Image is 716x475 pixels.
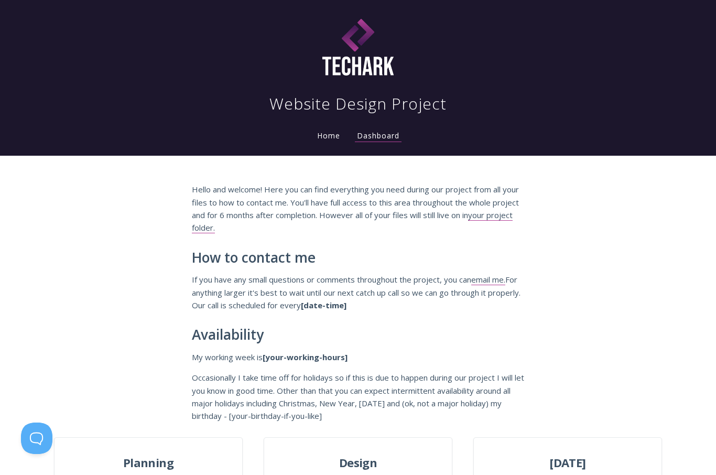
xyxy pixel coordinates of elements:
[192,371,524,423] p: Occasionally I take time off for holidays so if this is due to happen during our project I will l...
[192,183,524,234] p: Hello and welcome! Here you can find everything you need during our project from all your files t...
[315,131,342,141] a: Home
[474,454,661,472] span: [DATE]
[21,423,52,454] iframe: Toggle Customer Support
[192,273,524,311] p: If you have any small questions or comments throughout the project, you can For anything larger i...
[192,351,524,363] p: My working week is
[471,274,505,285] a: email me.
[264,454,452,472] span: Design
[355,131,402,142] a: Dashboard
[301,300,346,310] strong: [date-time]
[269,93,447,114] h1: Website Design Project
[263,352,348,362] strong: [your-working-hours]
[192,250,524,266] h2: How to contact me
[55,454,242,472] span: Planning
[192,327,524,343] h2: Availability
